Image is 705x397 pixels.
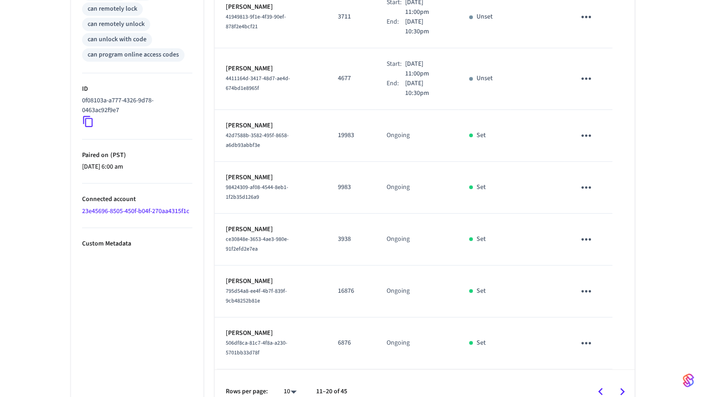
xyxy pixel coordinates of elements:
td: Ongoing [375,317,458,369]
p: Set [476,183,486,192]
p: 16876 [338,286,364,296]
span: 795d54a8-ee4f-4b7f-839f-9cb48252b81e [226,287,287,305]
div: Start: [387,59,405,79]
p: [PERSON_NAME] [226,173,316,183]
p: ID [82,84,192,94]
div: can remotely lock [88,4,137,14]
p: 6876 [338,338,364,348]
div: End: [387,79,405,98]
span: 98424309-af08-4544-8eb1-1f2b35d126a9 [226,183,288,201]
p: Unset [476,74,493,83]
span: 506df8ca-81c7-4f8a-a230-5701bb33d78f [226,339,287,357]
p: [PERSON_NAME] [226,64,316,74]
p: 19983 [338,131,364,140]
td: Ongoing [375,265,458,317]
p: Connected account [82,195,192,204]
img: SeamLogoGradient.69752ec5.svg [683,373,694,388]
div: can program online access codes [88,50,179,60]
span: 4411164d-3417-48d7-ae4d-674bd1e8965f [226,75,290,92]
a: 23e45696-8505-450f-b04f-270aa4315f1c [82,207,189,216]
p: 11–20 of 45 [316,387,347,397]
p: Paired on [82,151,192,160]
span: ce30848e-3653-4ae3-980e-91f2efd2e7ea [226,235,289,253]
td: Ongoing [375,110,458,162]
span: 42d7588b-3582-495f-8658-a6db93abbf3e [226,132,289,149]
span: ( PST ) [108,151,126,160]
p: 3711 [338,12,364,22]
p: Set [476,131,486,140]
p: Set [476,234,486,244]
div: can remotely unlock [88,19,145,29]
p: [PERSON_NAME] [226,121,316,131]
div: End: [387,17,405,37]
td: Ongoing [375,162,458,214]
p: [PERSON_NAME] [226,2,316,12]
p: [PERSON_NAME] [226,277,316,286]
td: Ongoing [375,214,458,265]
p: Rows per page: [226,387,268,397]
p: [DATE] 6:00 am [82,162,192,172]
span: 41949813-9f1e-4f39-90ef-878f2e4bcf21 [226,13,286,31]
p: 4677 [338,74,364,83]
p: Set [476,286,486,296]
p: 0f08103a-a777-4326-9d78-0463ac92f9e7 [82,96,189,115]
p: [PERSON_NAME] [226,225,316,234]
p: Set [476,338,486,348]
p: 9983 [338,183,364,192]
p: [PERSON_NAME] [226,328,316,338]
p: 3938 [338,234,364,244]
p: Unset [476,12,493,22]
p: [DATE] 10:30pm [405,17,447,37]
p: Custom Metadata [82,239,192,249]
p: [DATE] 10:30pm [405,79,447,98]
div: can unlock with code [88,35,146,44]
p: [DATE] 11:00pm [405,59,447,79]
